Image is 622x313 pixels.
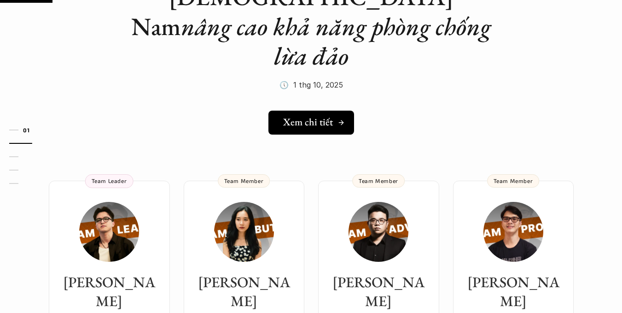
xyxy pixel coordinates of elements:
[193,273,295,311] h3: [PERSON_NAME]
[268,111,354,135] a: Xem chi tiết
[494,177,533,184] p: Team Member
[92,177,127,184] p: Team Leader
[9,124,53,136] a: 01
[462,273,564,311] h3: [PERSON_NAME]
[181,10,496,72] em: nâng cao khả năng phòng chống lừa đảo
[283,116,333,128] h5: Xem chi tiết
[327,273,430,311] h3: [PERSON_NAME]
[359,177,398,184] p: Team Member
[23,126,29,133] strong: 01
[279,78,343,92] p: 🕔 1 thg 10, 2025
[58,273,161,311] h3: [PERSON_NAME]
[224,177,264,184] p: Team Member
